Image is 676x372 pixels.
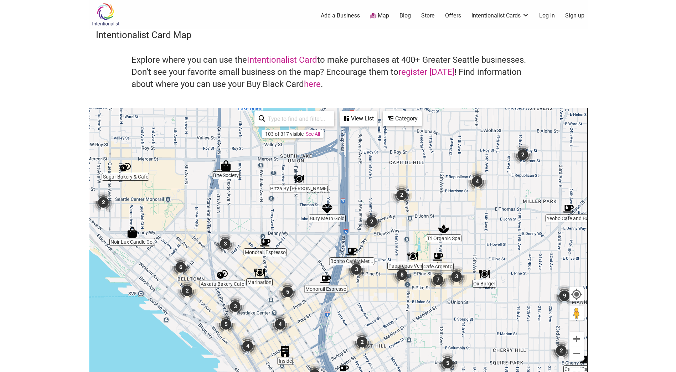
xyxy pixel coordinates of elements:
h4: Explore where you can use the to make purchases at 400+ Greater Seattle businesses. Don’t see you... [131,54,545,90]
h3: Intentionalist Card Map [96,29,580,41]
div: 5 [215,314,237,335]
div: 2 [512,144,533,165]
div: Filter by category [383,111,422,126]
div: 3 [446,266,467,287]
div: 2 [176,280,198,301]
button: Zoom in [569,332,584,346]
div: Bonito Café y Mercadito [346,246,357,257]
div: View List [341,112,376,125]
div: 2 [351,331,373,353]
div: Inside [280,346,290,357]
button: Zoom out [569,346,584,361]
a: Map [370,12,389,20]
div: 4 [237,335,258,357]
div: 103 of 317 visible [265,131,304,137]
div: 2 [93,192,114,213]
div: 3 [225,296,246,317]
a: Store [421,12,435,20]
div: 2 [361,211,382,232]
button: Drag Pegman onto the map to open Street View [569,306,584,320]
div: 2 [391,184,412,206]
div: 5 [277,281,298,303]
div: 3 [346,259,367,280]
div: Yeobo Cafe and Bar [563,203,574,214]
a: Intentionalist Cards [471,12,529,20]
div: 7 [427,269,449,290]
div: 6 [170,257,191,278]
div: 9 [554,285,575,306]
div: Paparepas Venezuelan Food [407,251,418,262]
div: Askatu Bakery Cafe [217,269,228,280]
div: Category [383,112,421,125]
div: Type to search and filter [254,111,334,126]
div: Monorail Espresso [260,237,270,248]
div: 2 [551,340,572,361]
input: Type to find and filter... [265,112,330,126]
div: Central Cafe and Juice Bar [580,354,590,365]
div: Bury Me In Gold [322,203,332,214]
a: Log In [539,12,555,20]
div: 8 [391,264,413,285]
a: Intentionalist Card [247,55,317,65]
button: Your Location [569,287,584,301]
div: Cafe Argento [433,252,443,262]
div: 3 [215,233,236,254]
div: Tri Organic Spa [438,223,449,234]
div: Bite Society [221,160,231,171]
div: 4 [269,314,291,335]
img: Intentionalist [89,3,123,26]
div: 4 [466,171,488,192]
div: Ox Burger [479,269,490,279]
div: Monorail Espresso [320,274,331,285]
div: Marination [254,267,265,278]
a: Sign up [565,12,584,20]
a: See All [306,131,320,137]
div: Sugar Bakery & Cafe [120,162,131,172]
a: here [304,79,321,89]
div: See a list of the visible businesses [340,111,377,126]
a: Blog [399,12,411,20]
a: Offers [445,12,461,20]
div: Pizza By Ruffin [294,174,304,184]
a: register [DATE] [398,67,454,77]
a: Add a Business [321,12,360,20]
div: Noir Lux Candle Co. [127,227,138,238]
